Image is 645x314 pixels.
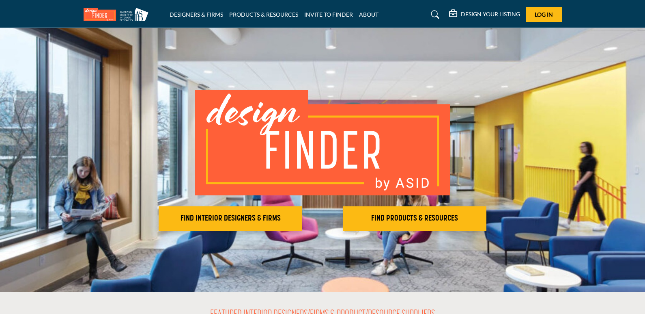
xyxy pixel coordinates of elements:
[161,214,300,223] h2: FIND INTERIOR DESIGNERS & FIRMS
[526,7,562,22] button: Log In
[423,8,445,21] a: Search
[359,11,378,18] a: ABOUT
[229,11,298,18] a: PRODUCTS & RESOURCES
[345,214,484,223] h2: FIND PRODUCTS & RESOURCES
[195,90,450,195] img: image
[461,11,520,18] h5: DESIGN YOUR LISTING
[535,11,553,18] span: Log In
[170,11,223,18] a: DESIGNERS & FIRMS
[343,206,486,231] button: FIND PRODUCTS & RESOURCES
[449,10,520,19] div: DESIGN YOUR LISTING
[84,8,153,21] img: Site Logo
[304,11,353,18] a: INVITE TO FINDER
[159,206,302,231] button: FIND INTERIOR DESIGNERS & FIRMS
